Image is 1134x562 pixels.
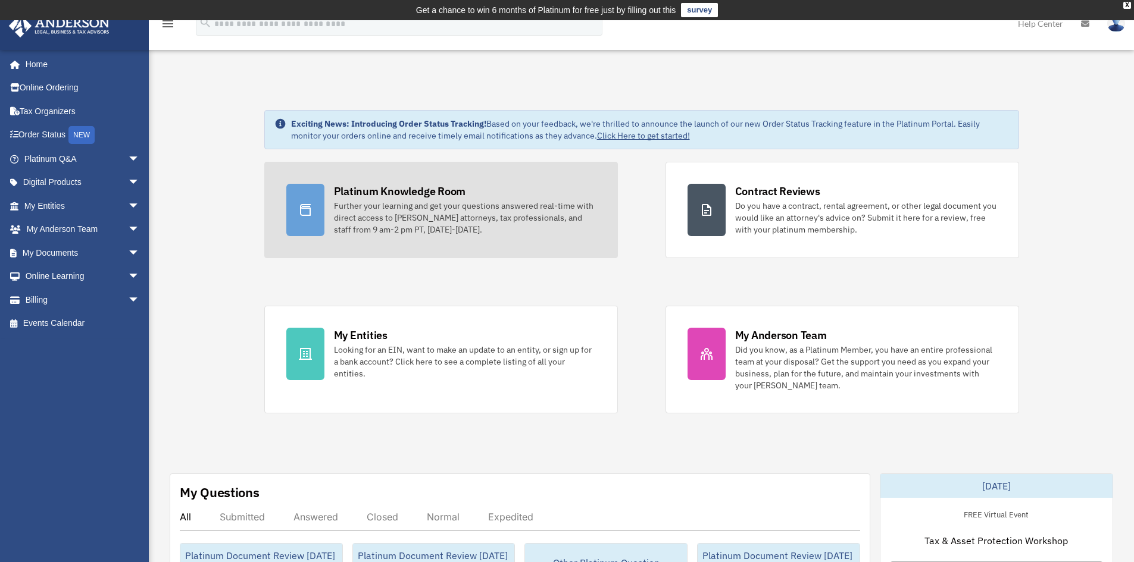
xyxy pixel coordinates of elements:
div: close [1123,2,1131,9]
div: Closed [367,511,398,523]
a: Platinum Knowledge Room Further your learning and get your questions answered real-time with dire... [264,162,618,258]
div: NEW [68,126,95,144]
img: User Pic [1107,15,1125,32]
div: Submitted [220,511,265,523]
div: Contract Reviews [735,184,820,199]
a: My Anderson Team Did you know, as a Platinum Member, you have an entire professional team at your... [666,306,1019,413]
a: Online Learningarrow_drop_down [8,265,158,288]
div: Based on your feedback, we're thrilled to announce the launch of our new Order Status Tracking fe... [291,118,1009,142]
a: Online Ordering [8,76,158,100]
a: Order StatusNEW [8,123,158,147]
a: Platinum Q&Aarrow_drop_down [8,147,158,171]
a: Tax Organizers [8,99,158,123]
span: arrow_drop_down [128,194,152,218]
i: menu [161,17,175,31]
span: arrow_drop_down [128,265,152,289]
div: Answered [293,511,338,523]
a: My Anderson Teamarrow_drop_down [8,218,158,241]
div: FREE Virtual Event [954,507,1038,520]
div: Did you know, as a Platinum Member, you have an entire professional team at your disposal? Get th... [735,344,997,391]
a: My Entities Looking for an EIN, want to make an update to an entity, or sign up for a bank accoun... [264,306,618,413]
div: My Anderson Team [735,328,827,343]
span: arrow_drop_down [128,288,152,312]
span: Tax & Asset Protection Workshop [924,533,1068,548]
a: Home [8,52,152,76]
a: Digital Productsarrow_drop_down [8,171,158,194]
div: Normal [427,511,460,523]
a: menu [161,21,175,31]
span: arrow_drop_down [128,218,152,242]
div: My Questions [180,483,260,501]
div: Further your learning and get your questions answered real-time with direct access to [PERSON_NAM... [334,200,596,236]
div: Expedited [488,511,533,523]
a: Click Here to get started! [597,130,690,141]
span: arrow_drop_down [128,171,152,195]
div: My Entities [334,328,388,343]
a: Contract Reviews Do you have a contract, rental agreement, or other legal document you would like... [666,162,1019,258]
a: My Entitiesarrow_drop_down [8,194,158,218]
div: All [180,511,191,523]
div: [DATE] [880,474,1113,498]
div: Looking for an EIN, want to make an update to an entity, or sign up for a bank account? Click her... [334,344,596,379]
div: Platinum Knowledge Room [334,184,466,199]
img: Anderson Advisors Platinum Portal [5,14,113,37]
a: Billingarrow_drop_down [8,288,158,312]
a: My Documentsarrow_drop_down [8,241,158,265]
strong: Exciting News: Introducing Order Status Tracking! [291,118,486,129]
a: survey [681,3,718,17]
div: Get a chance to win 6 months of Platinum for free just by filling out this [416,3,676,17]
div: Do you have a contract, rental agreement, or other legal document you would like an attorney's ad... [735,200,997,236]
i: search [199,16,212,29]
span: arrow_drop_down [128,147,152,171]
a: Events Calendar [8,312,158,335]
span: arrow_drop_down [128,241,152,265]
